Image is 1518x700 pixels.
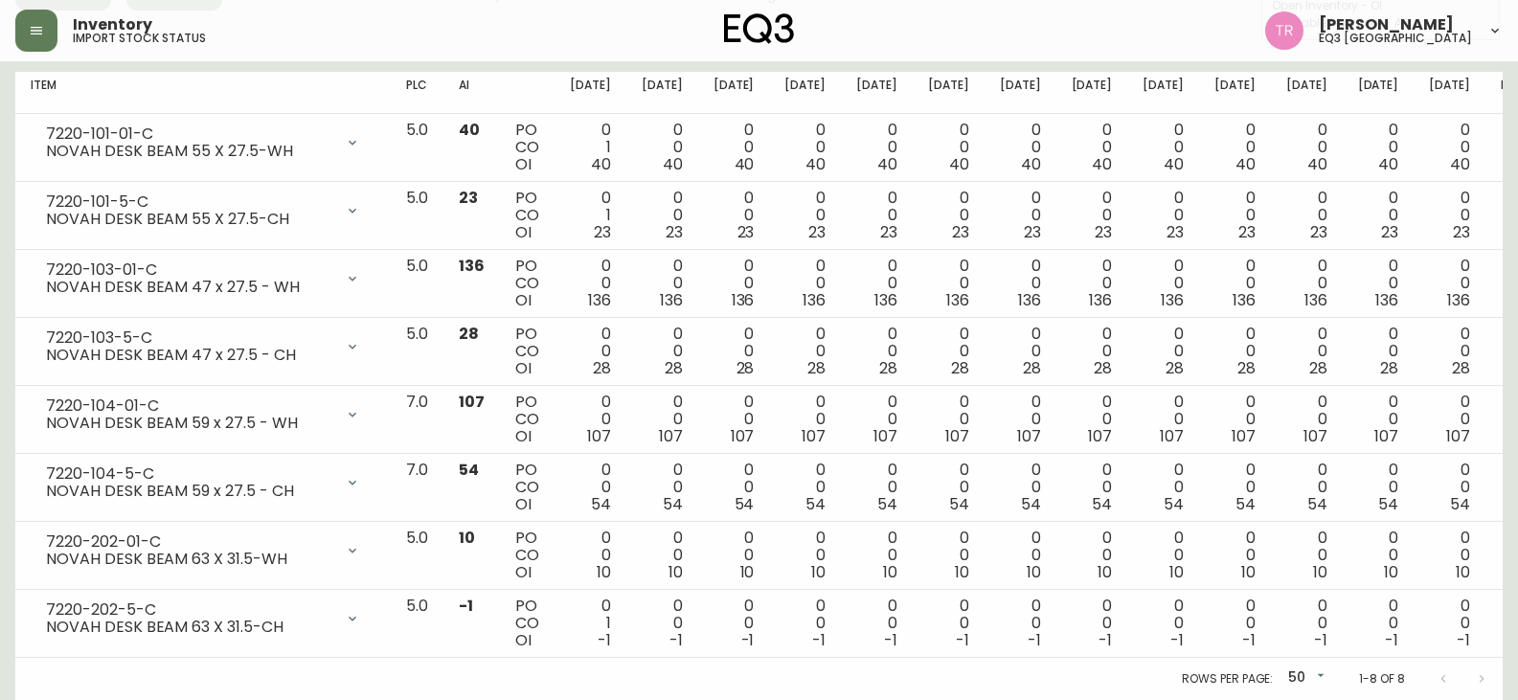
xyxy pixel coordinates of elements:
div: 0 0 [784,258,826,309]
span: OI [515,425,532,447]
div: 7220-202-5-C [46,601,333,619]
div: PO CO [515,122,539,173]
span: -1 [459,595,473,617]
div: 0 1 [570,190,611,241]
div: 0 0 [1000,598,1041,649]
div: 0 0 [784,462,826,513]
div: 0 0 [642,190,683,241]
span: 136 [946,289,969,311]
span: 10 [597,561,611,583]
span: 136 [1089,289,1112,311]
td: 7.0 [391,454,443,522]
span: 23 [1167,221,1184,243]
span: 10 [1384,561,1398,583]
span: 40 [1450,153,1470,175]
span: 23 [1310,221,1327,243]
span: -1 [884,629,897,651]
div: 0 0 [1000,190,1041,241]
div: 0 0 [1072,122,1113,173]
div: 0 0 [784,190,826,241]
div: 0 0 [784,598,826,649]
div: 0 0 [1358,190,1399,241]
div: 7220-104-01-CNOVAH DESK BEAM 59 x 27.5 - WH [31,394,375,436]
div: 0 0 [1214,326,1256,377]
span: 107 [731,425,755,447]
div: 0 0 [1286,530,1327,581]
span: 107 [1160,425,1184,447]
span: 28 [593,357,611,379]
div: 7220-104-01-C [46,397,333,415]
th: [DATE] [1056,72,1128,114]
span: OI [515,221,532,243]
span: -1 [1242,629,1256,651]
div: 0 0 [642,326,683,377]
span: 28 [951,357,969,379]
div: 0 0 [928,394,969,445]
td: 7.0 [391,386,443,454]
div: 0 1 [570,598,611,649]
div: 0 0 [1358,122,1399,173]
div: 0 0 [714,326,755,377]
span: 40 [459,119,480,141]
div: 0 0 [1214,462,1256,513]
th: [DATE] [626,72,698,114]
div: 0 0 [856,394,897,445]
div: 0 0 [1143,190,1184,241]
div: 0 0 [1429,530,1470,581]
div: 0 0 [784,394,826,445]
h5: import stock status [73,33,206,44]
div: NOVAH DESK BEAM 55 X 27.5-WH [46,143,333,160]
span: 136 [1304,289,1327,311]
th: [DATE] [913,72,985,114]
span: OI [515,153,532,175]
span: 107 [802,425,826,447]
span: OI [515,357,532,379]
div: 0 0 [642,394,683,445]
div: 0 0 [1286,326,1327,377]
div: 7220-103-5-C [46,329,333,347]
span: 136 [803,289,826,311]
span: -1 [741,629,755,651]
td: 5.0 [391,318,443,386]
div: 7220-101-5-CNOVAH DESK BEAM 55 X 27.5-CH [31,190,375,232]
div: 7220-202-5-CNOVAH DESK BEAM 63 X 31.5-CH [31,598,375,640]
span: 10 [1313,561,1327,583]
th: [DATE] [769,72,841,114]
div: 0 0 [1214,530,1256,581]
span: 23 [1024,221,1041,243]
span: Inventory [73,17,152,33]
span: 40 [1235,153,1256,175]
span: 40 [1092,153,1112,175]
div: 0 0 [856,598,897,649]
span: 23 [459,187,478,209]
div: 0 0 [1358,462,1399,513]
div: 0 0 [714,462,755,513]
div: 0 0 [784,122,826,173]
span: -1 [1170,629,1184,651]
div: 0 0 [1358,598,1399,649]
span: 136 [1375,289,1398,311]
div: 0 0 [928,122,969,173]
div: 0 0 [856,326,897,377]
h5: eq3 [GEOGRAPHIC_DATA] [1319,33,1472,44]
span: OI [515,493,532,515]
span: 28 [879,357,897,379]
div: 0 0 [642,598,683,649]
span: 54 [1021,493,1041,515]
span: -1 [1385,629,1398,651]
th: [DATE] [1414,72,1485,114]
span: 107 [1232,425,1256,447]
div: 0 0 [570,258,611,309]
div: 0 0 [1358,326,1399,377]
span: -1 [1099,629,1112,651]
th: [DATE] [985,72,1056,114]
div: 0 0 [1143,122,1184,173]
span: 54 [805,493,826,515]
div: 0 0 [928,530,969,581]
span: 107 [587,425,611,447]
div: 0 0 [856,258,897,309]
div: 0 0 [1000,462,1041,513]
div: PO CO [515,190,539,241]
th: [DATE] [1343,72,1415,114]
div: 0 0 [928,598,969,649]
